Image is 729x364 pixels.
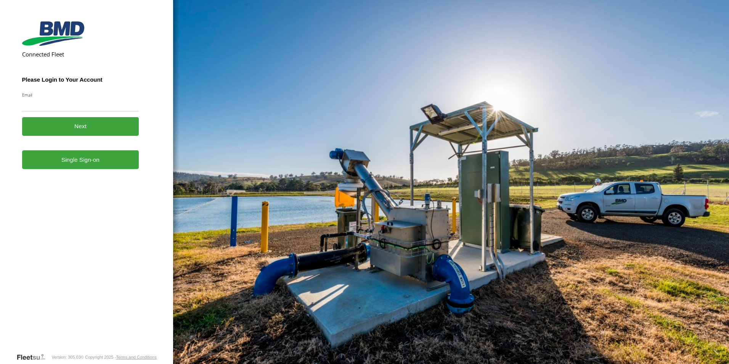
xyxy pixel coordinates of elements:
button: Next [22,117,139,136]
label: Email [22,92,139,98]
div: © Copyright 2025 - [81,355,157,359]
div: Version: 305.03 [51,355,80,359]
a: Terms and Conditions [116,355,156,359]
h2: Connected Fleet [22,50,139,58]
img: BMD [22,21,84,46]
a: Visit our Website [16,353,51,361]
a: Single Sign-on [22,150,139,169]
h3: Please Login to Your Account [22,76,139,83]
